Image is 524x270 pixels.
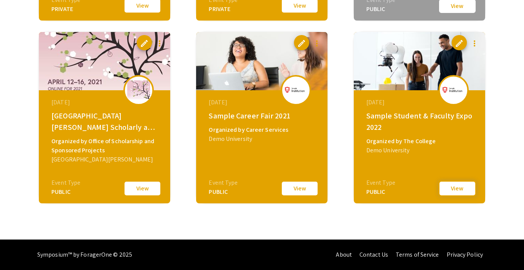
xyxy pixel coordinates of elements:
div: Demo University [366,146,474,155]
span: edit [297,39,306,48]
button: edit [137,35,152,50]
img: sample-university-event1_eventCoverPhoto_thumb.jpg [354,32,485,90]
div: [GEOGRAPHIC_DATA][PERSON_NAME] [51,155,160,164]
div: PRIVATE [209,5,238,14]
button: View [281,181,319,197]
button: View [123,181,161,197]
button: edit [294,35,309,50]
div: Demo University [209,134,317,144]
div: PUBLIC [366,187,395,197]
div: [DATE] [366,98,474,107]
div: Organized by Career Services [209,125,317,134]
div: PUBLIC [209,187,238,197]
img: sample-career-fair-2021_eventLogo.png [284,86,307,93]
iframe: Chat [6,236,32,264]
a: Terms of Service [396,251,439,259]
img: sample-university-event1_eventLogo.png [442,86,465,93]
div: Sample Career Fair 2021 [209,110,317,121]
div: Organized by Office of Scholarship and Sponsored Projects [51,137,160,155]
div: [GEOGRAPHIC_DATA][PERSON_NAME] Scholarly and Creative Activities Day [51,110,160,133]
div: PRIVATE [51,5,80,14]
img: fhsuscad_eventLogo.png [127,80,150,99]
div: Event Type [51,178,80,187]
div: Symposium™ by ForagerOne © 2025 [37,240,132,270]
a: Privacy Policy [447,251,483,259]
div: Organized by The College [366,137,474,146]
span: edit [140,39,149,48]
div: Event Type [209,178,238,187]
span: edit [455,39,464,48]
mat-icon: more_vert [312,39,321,48]
div: PUBLIC [51,187,80,197]
button: View [438,181,476,197]
div: Event Type [366,178,395,187]
a: Contact Us [359,251,388,259]
button: edit [452,35,467,50]
a: About [336,251,352,259]
div: Sample Student & Faculty Expo 2022 [366,110,474,133]
div: [DATE] [51,98,160,107]
mat-icon: more_vert [470,39,479,48]
img: fhsuscad_eventCoverPhoto_thumb.jpg [39,32,170,90]
div: [DATE] [209,98,317,107]
mat-icon: more_vert [155,39,164,48]
div: PUBLIC [366,5,395,14]
img: sample-career-fair-2021_eventCoverPhoto_thumb.jpg [196,32,327,90]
